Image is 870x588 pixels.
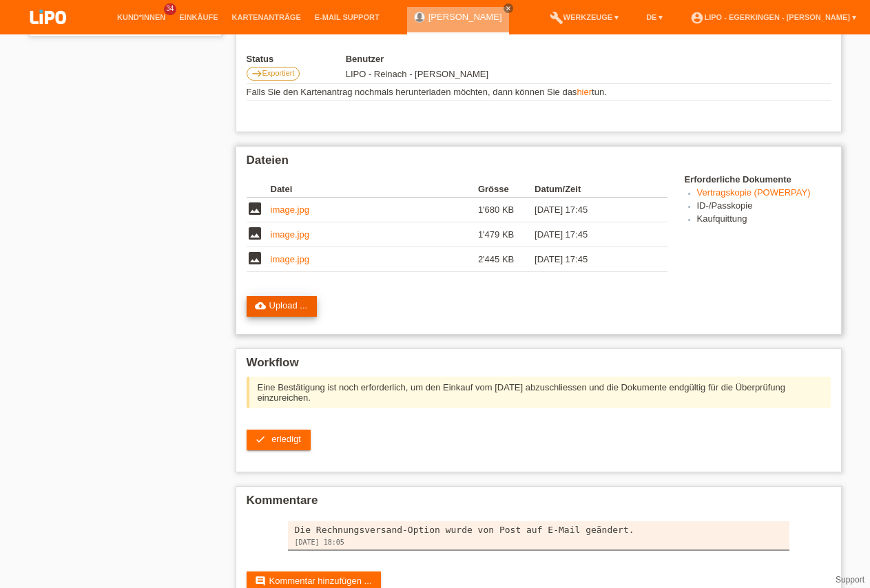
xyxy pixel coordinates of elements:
li: Kaufquittung [697,213,831,227]
th: Datei [271,181,478,198]
a: buildWerkzeuge ▾ [543,13,626,21]
a: Einkäufe [172,13,225,21]
a: [PERSON_NAME] [428,12,502,22]
a: account_circleLIPO - Egerkingen - [PERSON_NAME] ▾ [683,13,863,21]
div: Die Rechnungsversand-Option wurde von Post auf E-Mail geändert. [295,525,783,535]
a: Kartenanträge [225,13,308,21]
a: image.jpg [271,229,309,240]
td: [DATE] 17:45 [535,247,648,272]
th: Status [247,54,346,64]
i: close [505,5,512,12]
a: image.jpg [271,204,309,215]
a: close [504,3,513,13]
i: comment [255,576,266,587]
h2: Kommentare [247,494,831,514]
a: LIPO pay [14,28,83,39]
i: build [550,11,563,25]
td: [DATE] 17:45 [535,222,648,247]
h4: Erforderliche Dokumente [685,174,831,185]
th: Grösse [478,181,535,198]
h2: Dateien [247,154,831,174]
td: [DATE] 17:45 [535,198,648,222]
i: image [247,225,263,242]
span: 07.08.2025 [346,69,488,79]
a: Vertragskopie (POWERPAY) [697,187,811,198]
i: account_circle [690,11,704,25]
a: Support [836,575,864,585]
span: Exportiert [262,69,295,77]
span: 34 [164,3,176,15]
a: check erledigt [247,430,311,450]
i: image [247,250,263,266]
div: [DATE] 18:05 [295,538,783,546]
span: erledigt [271,434,301,444]
td: 1'680 KB [478,198,535,222]
a: E-Mail Support [308,13,386,21]
i: check [255,434,266,445]
td: 2'445 KB [478,247,535,272]
a: cloud_uploadUpload ... [247,296,318,317]
h2: Workflow [247,356,831,377]
td: 1'479 KB [478,222,535,247]
a: hier [577,87,592,97]
li: ID-/Passkopie [697,200,831,213]
a: image.jpg [271,254,309,264]
i: cloud_upload [255,300,266,311]
th: Datum/Zeit [535,181,648,198]
div: Eine Bestätigung ist noch erforderlich, um den Einkauf vom [DATE] abzuschliessen und die Dokument... [247,377,831,408]
i: image [247,200,263,217]
a: Kund*innen [110,13,172,21]
i: east [251,68,262,79]
td: Falls Sie den Kartenantrag nochmals herunterladen möchten, dann können Sie das tun. [247,84,831,101]
a: DE ▾ [639,13,670,21]
th: Benutzer [346,54,579,64]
